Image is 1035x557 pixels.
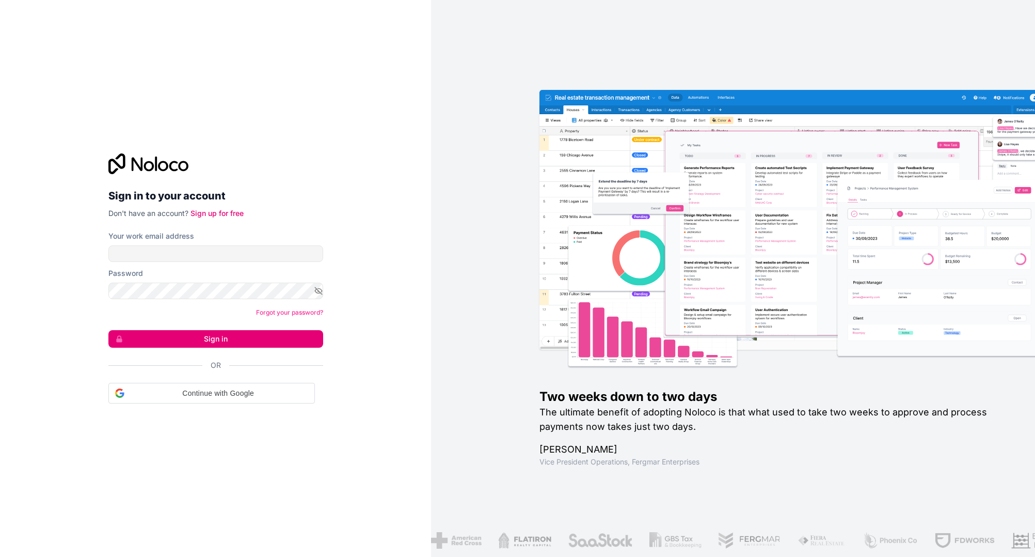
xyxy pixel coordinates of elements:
[108,231,194,241] label: Your work email address
[108,330,323,348] button: Sign in
[108,187,323,205] h2: Sign in to your account
[860,532,916,549] img: /assets/phoenix-BREaitsQ.png
[539,442,1002,457] h1: [PERSON_NAME]
[190,209,244,218] a: Sign up for free
[932,532,992,549] img: /assets/fdworks-Bi04fVtw.png
[256,308,323,316] a: Forgot your password?
[539,405,1002,434] h2: The ultimate benefit of adopting Noloco is that what used to take two weeks to approve and proces...
[108,209,188,218] span: Don't have an account?
[539,389,1002,405] h1: Two weeks down to two days
[108,245,323,262] input: Email address
[795,532,843,549] img: /assets/fiera-fwj2N5v4.png
[129,388,308,399] span: Continue with Google
[108,268,143,278] label: Password
[496,532,549,549] img: /assets/flatiron-C8eUkumj.png
[539,457,1002,467] h1: Vice President Operations , Fergmar Enterprises
[108,283,323,299] input: Password
[211,360,221,370] span: Or
[647,532,699,549] img: /assets/gbstax-C-GtDUiK.png
[715,532,778,549] img: /assets/fergmar-CudnrXN5.png
[108,383,315,404] div: Continue with Google
[428,532,479,549] img: /assets/american-red-cross-BAupjrZR.png
[565,532,630,549] img: /assets/saastock-C6Zbiodz.png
